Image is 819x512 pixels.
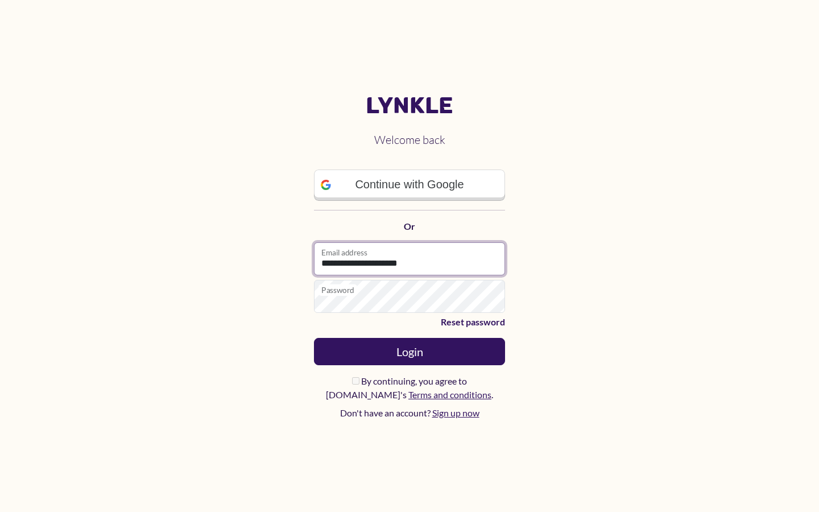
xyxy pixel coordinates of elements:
input: By continuing, you agree to [DOMAIN_NAME]'s Terms and conditions. [352,377,359,385]
a: Reset password [314,315,505,329]
a: Lynkle [314,92,505,119]
a: Terms and conditions [408,389,491,400]
a: Continue with Google [314,170,505,200]
a: Sign up now [432,407,479,418]
button: Login [314,338,505,365]
p: Don't have an account? [314,406,505,420]
h2: Welcome back [314,124,505,156]
strong: Or [404,221,415,232]
label: By continuing, you agree to [DOMAIN_NAME]'s . [314,374,505,402]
